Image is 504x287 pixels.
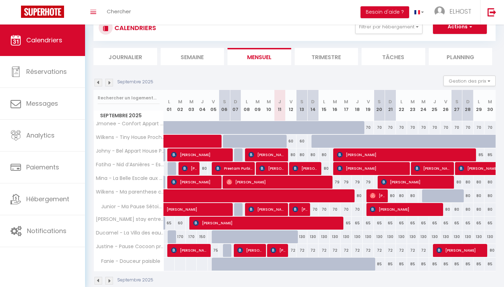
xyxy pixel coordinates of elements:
th: 06 [219,90,230,121]
div: 72 [385,244,396,257]
th: 09 [252,90,263,121]
div: 70 [418,121,429,134]
div: 65 [484,217,496,230]
div: 130 [385,230,396,243]
div: 65 [440,217,451,230]
div: 65 [474,217,485,230]
abbr: M [255,98,260,105]
div: 70 [363,121,374,134]
th: 19 [363,90,374,121]
div: 130 [429,230,440,243]
div: 80 [484,176,496,189]
div: 60 [296,135,308,148]
div: 72 [296,244,308,257]
div: 130 [330,230,341,243]
div: 72 [330,244,341,257]
span: [PERSON_NAME] [337,148,475,161]
span: [PERSON_NAME] [259,162,286,175]
span: [PERSON_NAME] [436,244,485,257]
div: 72 [307,244,318,257]
abbr: L [246,98,248,105]
div: 130 [451,230,462,243]
div: 70 [484,121,496,134]
abbr: V [367,98,370,105]
div: 130 [341,230,352,243]
img: ... [434,6,445,17]
th: 04 [197,90,208,121]
abbr: L [478,98,480,105]
abbr: D [466,98,470,105]
li: Planning [429,48,492,65]
img: logout [488,8,496,16]
div: 130 [484,230,496,243]
iframe: Chat [474,255,499,282]
span: Jmonee - Confort Appart entre Paris & Aéroport CDG [95,121,165,126]
span: [PERSON_NAME] [171,244,209,257]
div: 80 [451,176,462,189]
span: Réservations [26,67,67,76]
div: 70 [440,121,451,134]
li: Trimestre [295,48,358,65]
div: 70 [318,203,330,216]
div: 70 [341,203,352,216]
th: 07 [230,90,241,121]
div: 79 [363,176,374,189]
div: 80 [484,244,496,257]
div: 130 [407,230,418,243]
h3: CALENDRIERS [113,20,156,36]
button: Ouvrir le widget de chat LiveChat [6,3,27,24]
span: Calendriers [26,36,62,44]
span: Junior - Ma Pause Sétoise [95,203,165,211]
span: Johny - Bel Appart House Proche [GEOGRAPHIC_DATA] [95,148,165,154]
div: 80 [451,203,462,216]
div: 70 [330,203,341,216]
abbr: S [300,98,303,105]
span: Justine - Pause Cocoon proche Aéroport CDG & 30 min de [GEOGRAPHIC_DATA] [95,244,165,249]
abbr: S [378,98,381,105]
abbr: V [212,98,215,105]
abbr: M [411,98,415,105]
span: [PERSON_NAME] [193,216,343,230]
span: [PERSON_NAME] [237,244,264,257]
th: 08 [241,90,252,121]
th: 15 [318,90,330,121]
input: Rechercher un logement... [98,92,160,104]
div: 79 [330,176,341,189]
div: 72 [407,244,418,257]
div: 60 [175,217,186,230]
div: 130 [396,230,407,243]
div: 70 [307,203,318,216]
abbr: S [455,98,458,105]
div: 130 [474,230,485,243]
th: 02 [175,90,186,121]
span: [PERSON_NAME] [414,162,452,175]
th: 17 [341,90,352,121]
span: Paiements [26,163,59,171]
div: 79 [341,176,352,189]
span: [PERSON_NAME] [171,175,220,189]
div: 65 [396,217,407,230]
div: 80 [474,189,485,202]
span: [PERSON_NAME] [171,148,231,161]
div: 80 [318,148,330,161]
th: 11 [274,90,286,121]
div: 130 [462,230,474,243]
th: 14 [307,90,318,121]
span: Chercher [107,8,131,15]
button: Gestion des prix [443,76,496,86]
div: 130 [307,230,318,243]
div: 72 [363,244,374,257]
button: Filtrer par hébergement [355,20,422,34]
abbr: V [289,98,293,105]
abbr: D [311,98,315,105]
span: [PERSON_NAME] [370,203,441,216]
div: 70 [451,121,462,134]
abbr: S [223,98,226,105]
div: 85 [396,258,407,271]
span: Fanie - Douceur paisible [95,258,162,265]
div: 65 [341,217,352,230]
div: 72 [374,244,385,257]
th: 16 [330,90,341,121]
li: Mensuel [227,48,291,65]
span: ELHOST [449,7,471,16]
